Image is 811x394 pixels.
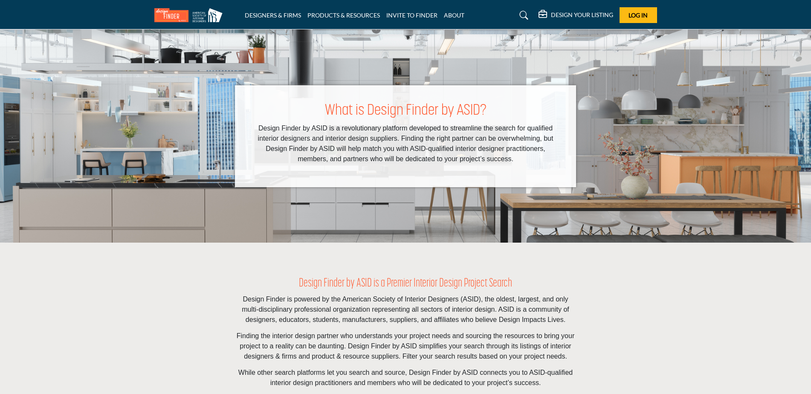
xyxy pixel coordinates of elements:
span: Log In [629,12,648,19]
button: Log In [620,7,657,23]
a: INVITE TO FINDER [386,12,437,19]
h5: DESIGN YOUR LISTING [551,11,613,19]
div: DESIGN YOUR LISTING [539,10,613,20]
a: ABOUT [444,12,464,19]
h2: Design Finder by ASID is a Premier Interior Design Project Search [235,277,576,291]
img: Site Logo [154,8,227,22]
p: Design Finder is powered by the American Society of Interior Designers (ASID), the oldest, larges... [235,294,576,325]
h1: What is Design Finder by ASID? [252,102,559,120]
a: DESIGNERS & FIRMS [245,12,301,19]
p: Finding the interior design partner who understands your project needs and sourcing the resources... [235,331,576,362]
a: PRODUCTS & RESOURCES [307,12,380,19]
p: While other search platforms let you search and source, Design Finder by ASID connects you to ASI... [235,368,576,388]
a: Search [511,9,534,22]
p: Design Finder by ASID is a revolutionary platform developed to streamline the search for qualifie... [252,123,559,164]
